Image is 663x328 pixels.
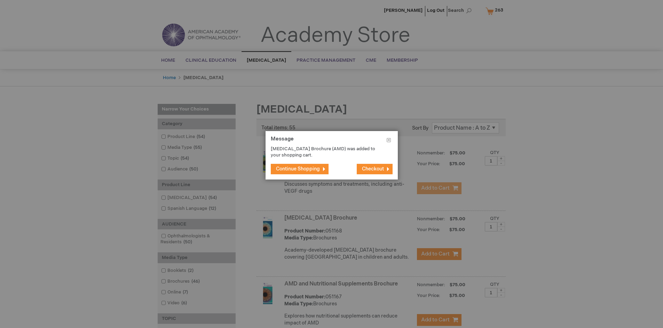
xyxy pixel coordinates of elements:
span: Checkout [362,166,384,172]
button: Continue Shopping [271,164,329,174]
span: Continue Shopping [276,166,320,172]
h1: Message [271,136,393,146]
p: [MEDICAL_DATA] Brochure (AMD) was added to your shopping cart. [271,146,382,159]
button: Checkout [357,164,393,174]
